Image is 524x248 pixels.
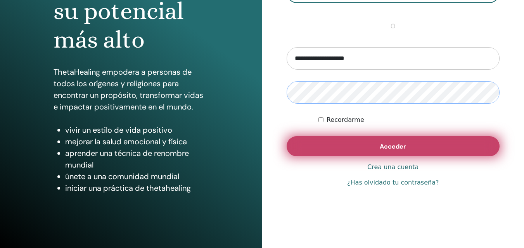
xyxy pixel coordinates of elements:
[287,136,500,156] button: Acceder
[65,171,209,182] li: únete a una comunidad mundial
[65,147,209,171] li: aprender una técnica de renombre mundial
[347,178,439,187] a: ¿Has olvidado tu contraseña?
[380,142,406,151] span: Acceder
[318,115,500,125] div: Mantenerme autenticado indefinidamente o hasta cerrar la sesión manualmente
[65,124,209,136] li: vivir un estilo de vida positivo
[387,22,399,31] span: o
[327,115,364,125] label: Recordarme
[65,136,209,147] li: mejorar la salud emocional y física
[65,182,209,194] li: iniciar una práctica de thetahealing
[367,162,419,172] a: Crea una cuenta
[54,66,209,113] p: ThetaHealing empodera a personas de todos los orígenes y religiones para encontrar un propósito, ...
